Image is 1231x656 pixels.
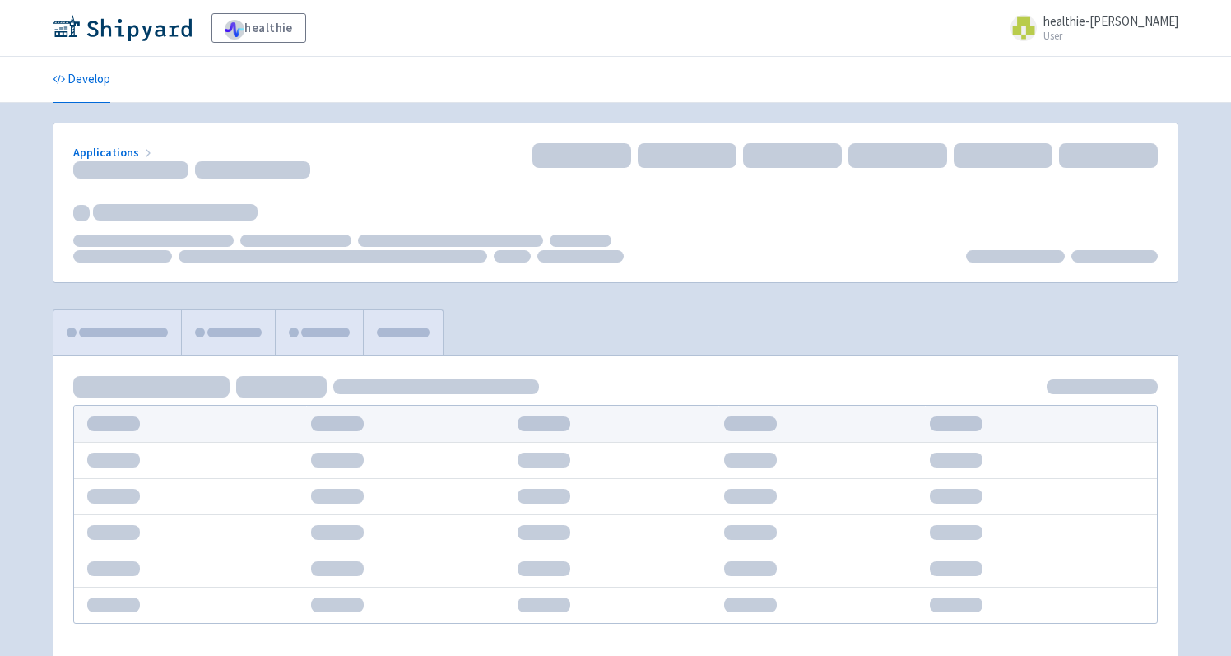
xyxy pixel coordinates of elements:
img: Shipyard logo [53,15,192,41]
a: healthie-[PERSON_NAME] User [1001,15,1178,41]
a: healthie [211,13,306,43]
a: Develop [53,57,110,103]
small: User [1043,30,1178,41]
a: Applications [73,145,155,160]
span: healthie-[PERSON_NAME] [1043,13,1178,29]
